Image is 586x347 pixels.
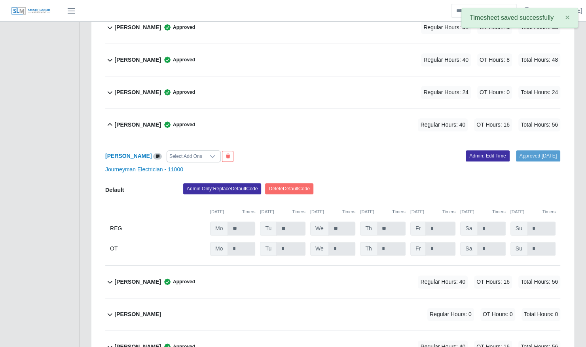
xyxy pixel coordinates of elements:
[518,118,560,131] span: Total Hours: 56
[105,11,560,44] button: [PERSON_NAME] Approved Regular Hours: 40 OT Hours: 4 Total Hours: 44
[161,23,195,31] span: Approved
[418,118,468,131] span: Regular Hours: 40
[518,275,560,288] span: Total Hours: 56
[421,53,471,66] span: Regular Hours: 40
[161,56,195,64] span: Approved
[518,53,560,66] span: Total Hours: 48
[105,266,560,298] button: [PERSON_NAME] Approved Regular Hours: 40 OT Hours: 16 Total Hours: 56
[460,222,477,235] span: Sa
[410,242,426,256] span: Fr
[183,183,262,194] button: Admin Only:ReplaceDefaultCode
[265,183,313,194] button: DeleteDefaultCode
[161,278,195,286] span: Approved
[310,222,329,235] span: We
[518,86,560,99] span: Total Hours: 24
[460,242,477,256] span: Sa
[510,222,527,235] span: Su
[105,153,152,159] a: [PERSON_NAME]
[105,44,560,76] button: [PERSON_NAME] Approved Regular Hours: 40 OT Hours: 8 Total Hours: 48
[222,151,233,162] button: End Worker & Remove from the Timesheet
[210,242,228,256] span: Mo
[466,150,510,161] a: Admin: Edit Time
[421,21,471,34] span: Regular Hours: 40
[115,278,161,286] b: [PERSON_NAME]
[516,150,560,161] a: Approved [DATE]
[115,56,161,64] b: [PERSON_NAME]
[161,121,195,129] span: Approved
[565,13,570,22] span: ×
[105,187,124,193] b: Default
[392,209,406,215] button: Timers
[418,275,468,288] span: Regular Hours: 40
[167,151,205,162] div: Select Add Ons
[310,242,329,256] span: We
[474,275,512,288] span: OT Hours: 16
[210,209,255,215] div: [DATE]
[110,222,205,235] div: REG
[105,109,560,141] button: [PERSON_NAME] Approved Regular Hours: 40 OT Hours: 16 Total Hours: 56
[480,308,515,321] span: OT Hours: 0
[410,209,455,215] div: [DATE]
[492,209,506,215] button: Timers
[342,209,355,215] button: Timers
[474,118,512,131] span: OT Hours: 16
[510,242,527,256] span: Su
[477,53,512,66] span: OT Hours: 8
[477,86,512,99] span: OT Hours: 0
[510,209,556,215] div: [DATE]
[115,121,161,129] b: [PERSON_NAME]
[310,209,355,215] div: [DATE]
[451,4,517,18] input: Search
[292,209,305,215] button: Timers
[105,76,560,108] button: [PERSON_NAME] Approved Regular Hours: 24 OT Hours: 0 Total Hours: 24
[115,88,161,97] b: [PERSON_NAME]
[110,242,205,256] div: OT
[522,308,560,321] span: Total Hours: 0
[153,153,162,159] a: View/Edit Notes
[161,88,195,96] span: Approved
[442,209,455,215] button: Timers
[11,7,51,15] img: SLM Logo
[105,298,560,330] button: [PERSON_NAME] Regular Hours: 0 OT Hours: 0 Total Hours: 0
[242,209,256,215] button: Timers
[427,308,474,321] span: Regular Hours: 0
[542,209,556,215] button: Timers
[210,222,228,235] span: Mo
[360,209,405,215] div: [DATE]
[260,242,277,256] span: Tu
[537,7,582,15] a: [PERSON_NAME]
[260,209,305,215] div: [DATE]
[421,86,471,99] span: Regular Hours: 24
[105,166,183,173] a: Journeyman Electrician - 11000
[461,8,578,28] div: Timesheet saved successfully
[360,222,377,235] span: Th
[115,310,161,319] b: [PERSON_NAME]
[115,23,161,32] b: [PERSON_NAME]
[360,242,377,256] span: Th
[460,209,505,215] div: [DATE]
[410,222,426,235] span: Fr
[260,222,277,235] span: Tu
